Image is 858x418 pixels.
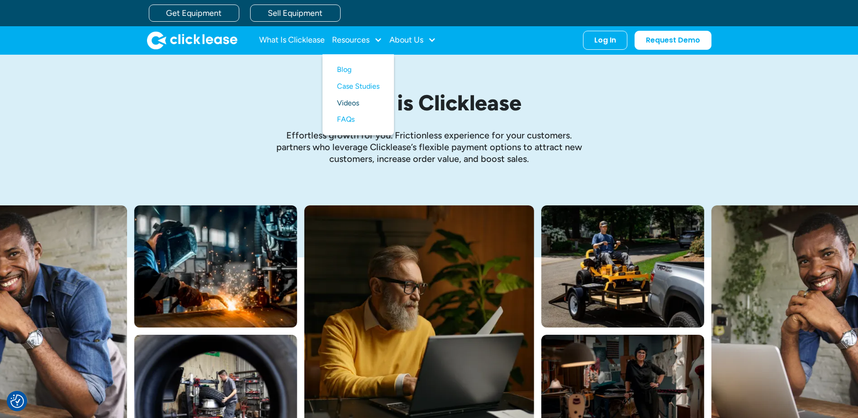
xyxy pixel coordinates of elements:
div: Resources [332,31,382,49]
a: Request Demo [635,31,711,50]
button: Consent Preferences [10,394,24,408]
a: FAQs [337,111,379,128]
img: Man with hat and blue shirt driving a yellow lawn mower onto a trailer [541,205,704,328]
a: What Is Clicklease [259,31,325,49]
a: Sell Equipment [250,5,341,22]
div: Log In [594,36,616,45]
div: About Us [389,31,436,49]
a: Videos [337,95,379,112]
h1: What is Clicklease [217,91,642,115]
p: Effortless growth ﻿for you. Frictionless experience for your customers. partners who leverage Cli... [271,129,588,165]
a: Get Equipment [149,5,239,22]
img: Clicklease logo [147,31,237,49]
a: home [147,31,237,49]
nav: Resources [322,54,394,135]
a: Case Studies [337,78,379,95]
a: Blog [337,62,379,78]
img: A welder in a large mask working on a large pipe [134,205,297,328]
img: Revisit consent button [10,394,24,408]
